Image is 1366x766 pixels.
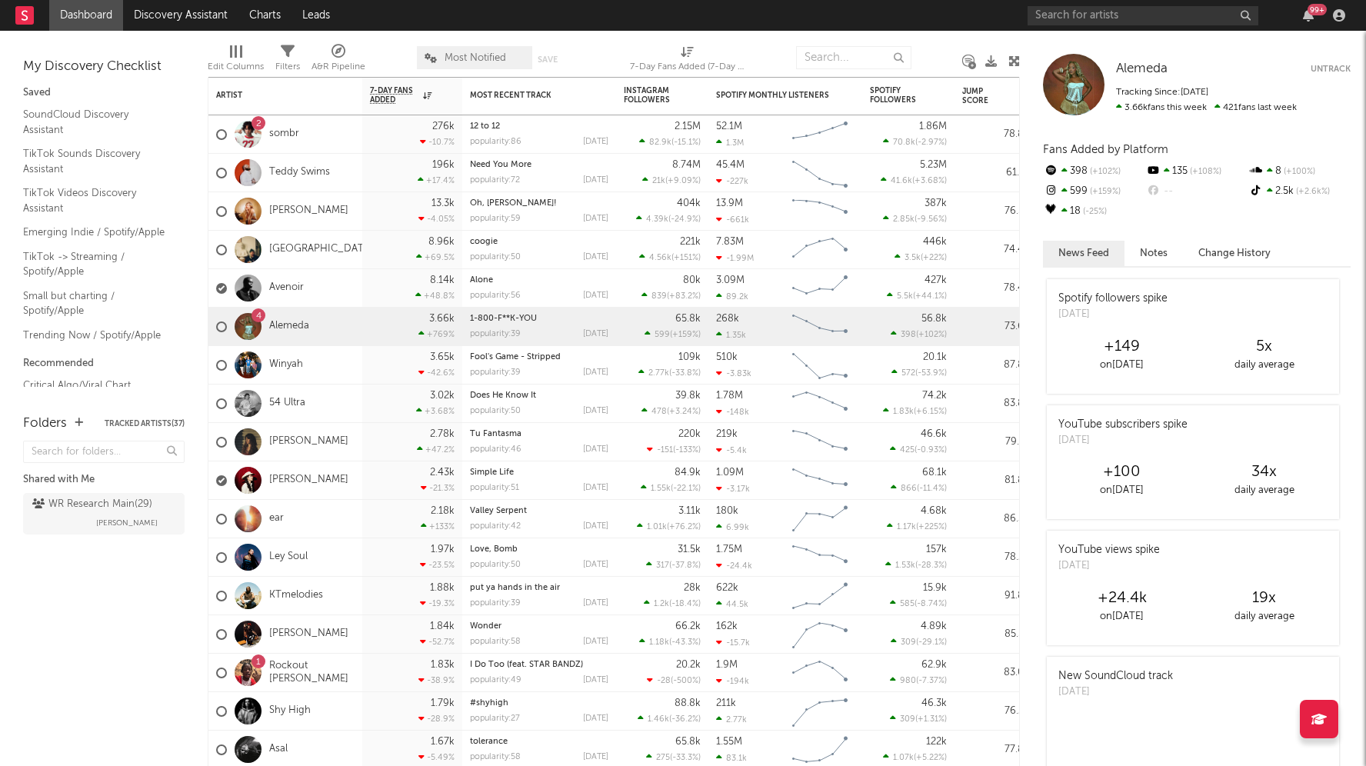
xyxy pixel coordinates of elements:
svg: Chart title [785,154,855,192]
div: YouTube subscribers spike [1058,417,1188,433]
span: +108 % [1188,168,1221,176]
div: 1.86M [919,122,947,132]
div: ( ) [891,368,947,378]
div: 31.5k [678,545,701,555]
button: Change History [1183,241,1286,266]
span: 478 [651,408,667,416]
a: Alemeda [1116,62,1168,77]
div: Simple Life [470,468,608,477]
div: ( ) [641,483,701,493]
span: -133 % [675,446,698,455]
a: [PERSON_NAME] [269,628,348,641]
div: Saved [23,84,185,102]
span: +83.2 % [669,292,698,301]
div: on [DATE] [1051,481,1193,500]
div: Edit Columns [208,58,264,76]
div: ( ) [890,445,947,455]
span: Fans Added by Platform [1043,144,1168,155]
div: 7.83M [716,237,744,247]
svg: Chart title [785,192,855,231]
div: -4.05 % [418,214,455,224]
div: Spotify Monthly Listeners [716,91,831,100]
span: 421 fans last week [1116,103,1297,112]
span: 572 [901,369,915,378]
div: [DATE] [583,407,608,415]
div: ( ) [639,137,701,147]
span: 3.5k [905,254,921,262]
div: -10.7 % [420,137,455,147]
div: A&R Pipeline [312,38,365,83]
span: 7-Day Fans Added [370,86,419,105]
div: 387k [925,198,947,208]
a: Love, Bomb [470,545,518,554]
span: Alemeda [1116,62,1168,75]
svg: Chart title [785,269,855,308]
div: coogie [470,238,608,246]
div: ( ) [636,214,701,224]
div: popularity: 50 [470,253,521,261]
div: 68.1k [922,468,947,478]
a: Asal [269,743,288,756]
div: on [DATE] [1051,356,1193,375]
div: 398 [1043,162,1145,182]
div: ( ) [881,175,947,185]
div: ( ) [891,483,947,493]
div: +149 [1051,338,1193,356]
span: -2.97 % [918,138,945,147]
span: 425 [900,446,915,455]
svg: Chart title [785,308,855,346]
div: -- [1145,182,1248,201]
a: Small but charting / Spotify/Apple [23,288,169,319]
span: 5.5k [897,292,913,301]
a: tolerance [470,738,508,746]
div: popularity: 59 [470,215,521,223]
div: popularity: 56 [470,291,521,300]
div: popularity: 39 [470,330,521,338]
div: ( ) [887,291,947,301]
div: 61.1 [962,164,1024,182]
span: +100 % [1281,168,1315,176]
div: popularity: 51 [470,484,519,492]
div: 510k [716,352,738,362]
a: Critical Algo/Viral Chart [23,377,169,394]
div: Spotify followers spike [1058,291,1168,307]
div: ( ) [895,252,947,262]
div: +100 [1051,463,1193,481]
div: 4.68k [921,506,947,516]
div: Recommended [23,355,185,373]
div: 74.2k [922,391,947,401]
div: ( ) [883,137,947,147]
div: -227k [716,176,748,186]
div: 78.4 [962,279,1024,298]
svg: Chart title [785,115,855,154]
div: [DATE] [583,215,608,223]
a: Alemeda [269,320,309,333]
div: Folders [23,415,67,433]
span: -25 % [1081,208,1107,216]
div: 89.2k [716,291,748,301]
div: 180k [716,506,738,516]
div: +48.8 % [415,291,455,301]
span: -33.8 % [671,369,698,378]
span: +102 % [918,331,945,339]
span: 82.9k [649,138,671,147]
a: Teddy Swims [269,166,330,179]
input: Search for artists [1028,6,1258,25]
div: 12 to 12 [470,122,608,131]
a: Fool's Game - Stripped [470,353,561,361]
div: 76.5 [962,202,1024,221]
div: Edit Columns [208,38,264,83]
a: TikTok -> Streaming / Spotify/Apple [23,248,169,280]
button: Tracked Artists(37) [105,420,185,428]
a: sombr [269,128,299,141]
svg: Chart title [785,423,855,461]
div: My Discovery Checklist [23,58,185,76]
span: Most Notified [445,53,506,63]
div: -1.99M [716,253,754,263]
a: I Do Too (feat. STAR BANDZ) [470,661,583,669]
span: 839 [651,292,667,301]
div: ( ) [647,445,701,455]
div: 3.02k [430,391,455,401]
span: +151 % [674,254,698,262]
div: -42.6 % [418,368,455,378]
